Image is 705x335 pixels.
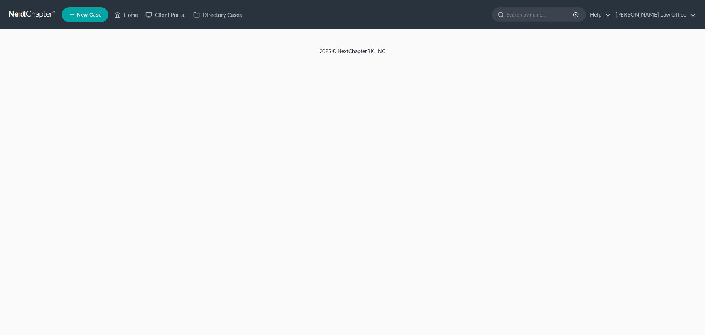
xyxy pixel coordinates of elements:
div: 2025 © NextChapterBK, INC [143,47,562,61]
a: Client Portal [142,8,189,21]
span: New Case [77,12,101,18]
a: [PERSON_NAME] Law Office [612,8,696,21]
a: Home [111,8,142,21]
a: Help [586,8,611,21]
input: Search by name... [507,8,574,21]
a: Directory Cases [189,8,246,21]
